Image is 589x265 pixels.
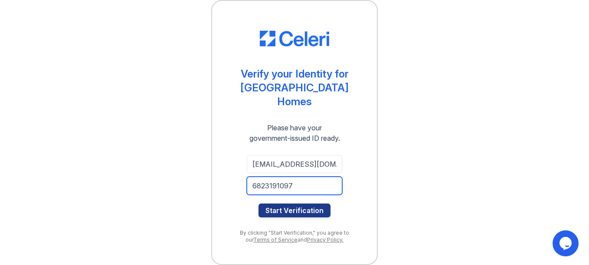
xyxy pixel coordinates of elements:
button: Start Verification [259,204,330,217]
div: Verify your Identity for [GEOGRAPHIC_DATA] Homes [229,67,360,109]
iframe: chat widget [553,230,580,256]
div: By clicking "Start Verification," you agree to our and [229,229,360,243]
input: Phone [247,177,342,195]
input: Email [247,155,342,173]
img: CE_Logo_Blue-a8612792a0a2168367f1c8372b55b34899dd931a85d93a1a3d3e32e68fde9ad4.png [260,31,329,46]
a: Privacy Policy. [307,236,344,243]
div: Please have your government-issued ID ready. [234,123,356,143]
a: Terms of Service [253,236,298,243]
